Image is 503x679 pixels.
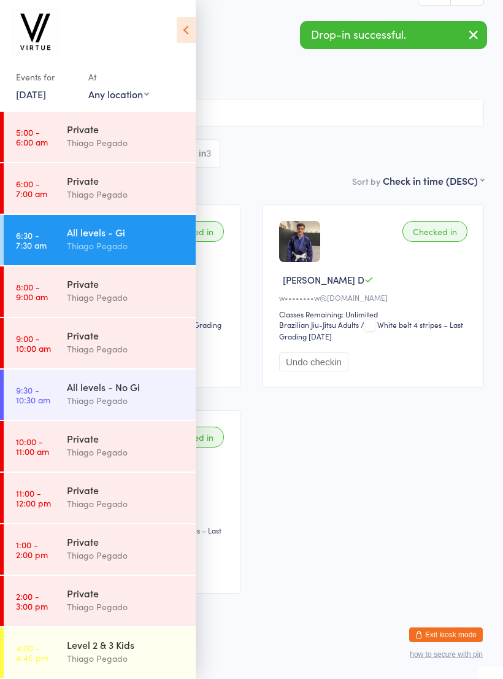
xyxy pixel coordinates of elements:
[4,473,196,523] a: 11:00 -12:00 pmPrivateThiago Pegado
[67,600,185,614] div: Thiago Pegado
[279,292,471,303] div: w••••••••w@[DOMAIN_NAME]
[67,290,185,305] div: Thiago Pegado
[67,586,185,600] div: Private
[67,122,185,136] div: Private
[67,548,185,562] div: Thiago Pegado
[19,57,465,69] span: Virtue Brazilian Jiu-Jitsu
[67,483,185,497] div: Private
[279,352,348,371] button: Undo checkin
[16,333,51,353] time: 9:00 - 10:00 am
[67,342,185,356] div: Thiago Pegado
[67,187,185,201] div: Thiago Pegado
[4,524,196,575] a: 1:00 -2:00 pmPrivateThiago Pegado
[16,385,50,405] time: 9:30 - 10:30 am
[19,33,465,45] span: [DATE] 6:30am
[4,576,196,626] a: 2:00 -3:00 pmPrivateThiago Pegado
[67,174,185,187] div: Private
[4,163,196,214] a: 6:00 -7:00 amPrivateThiago Pegado
[383,174,484,187] div: Check in time (DESC)
[16,230,47,250] time: 6:30 - 7:30 am
[4,627,196,678] a: 4:00 -4:45 pmLevel 2 & 3 KidsThiago Pegado
[402,221,467,242] div: Checked in
[67,380,185,394] div: All levels - No Gi
[19,45,465,57] span: Thiago Pegado
[300,21,487,49] div: Drop-in successful.
[16,437,49,456] time: 10:00 - 11:00 am
[4,215,196,265] a: 6:30 -7:30 amAll levels - GiThiago Pegado
[67,497,185,511] div: Thiago Pegado
[16,643,48,662] time: 4:00 - 4:45 pm
[67,136,185,150] div: Thiago Pegado
[67,638,185,651] div: Level 2 & 3 Kids
[352,175,380,187] label: Sort by
[19,6,484,26] h2: All levels - Gi Check-in
[279,309,471,319] div: Classes Remaining: Unlimited
[16,127,48,147] time: 5:00 - 6:00 am
[16,591,48,611] time: 2:00 - 3:00 pm
[16,488,51,508] time: 11:00 - 12:00 pm
[67,445,185,459] div: Thiago Pegado
[4,112,196,162] a: 5:00 -6:00 amPrivateThiago Pegado
[67,239,185,253] div: Thiago Pegado
[19,69,484,82] span: Brazilian Jiu-Jitsu Adults
[16,179,47,198] time: 6:00 - 7:00 am
[67,225,185,239] div: All levels - Gi
[19,99,484,127] input: Search
[279,319,359,330] div: Brazilian Jiu-Jitsu Adults
[67,651,185,665] div: Thiago Pegado
[279,221,320,262] img: image1727169197.png
[67,394,185,408] div: Thiago Pegado
[67,328,185,342] div: Private
[4,266,196,317] a: 8:00 -9:00 amPrivateThiago Pegado
[88,67,149,87] div: At
[16,87,46,101] a: [DATE]
[283,273,364,286] span: [PERSON_NAME] D
[410,650,483,659] button: how to secure with pin
[4,370,196,420] a: 9:30 -10:30 amAll levels - No GiThiago Pegado
[206,149,211,158] div: 3
[16,282,48,301] time: 8:00 - 9:00 am
[67,432,185,445] div: Private
[16,67,76,87] div: Events for
[16,540,48,559] time: 1:00 - 2:00 pm
[4,318,196,368] a: 9:00 -10:00 amPrivateThiago Pegado
[12,9,58,55] img: Virtue Brazilian Jiu-Jitsu
[88,87,149,101] div: Any location
[4,421,196,471] a: 10:00 -11:00 amPrivateThiago Pegado
[67,277,185,290] div: Private
[67,535,185,548] div: Private
[409,627,483,642] button: Exit kiosk mode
